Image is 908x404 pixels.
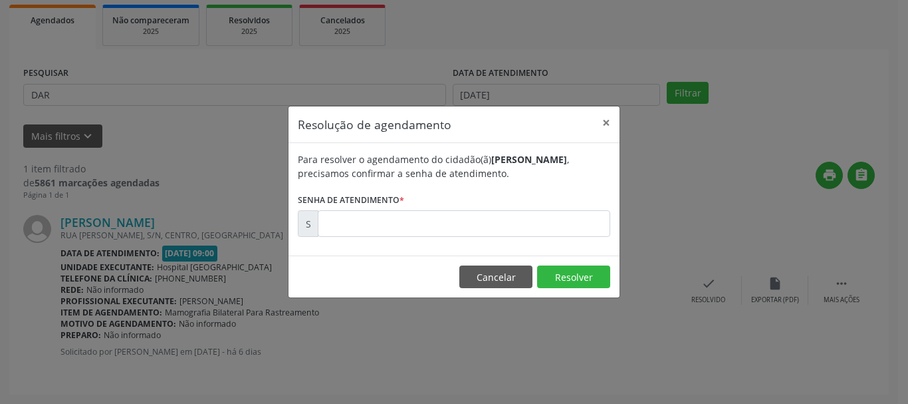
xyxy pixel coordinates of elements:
[298,116,451,133] h5: Resolução de agendamento
[459,266,532,288] button: Cancelar
[298,190,404,210] label: Senha de atendimento
[491,153,567,166] b: [PERSON_NAME]
[593,106,620,139] button: Close
[537,266,610,288] button: Resolver
[298,152,610,180] div: Para resolver o agendamento do cidadão(ã) , precisamos confirmar a senha de atendimento.
[298,210,318,237] div: S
